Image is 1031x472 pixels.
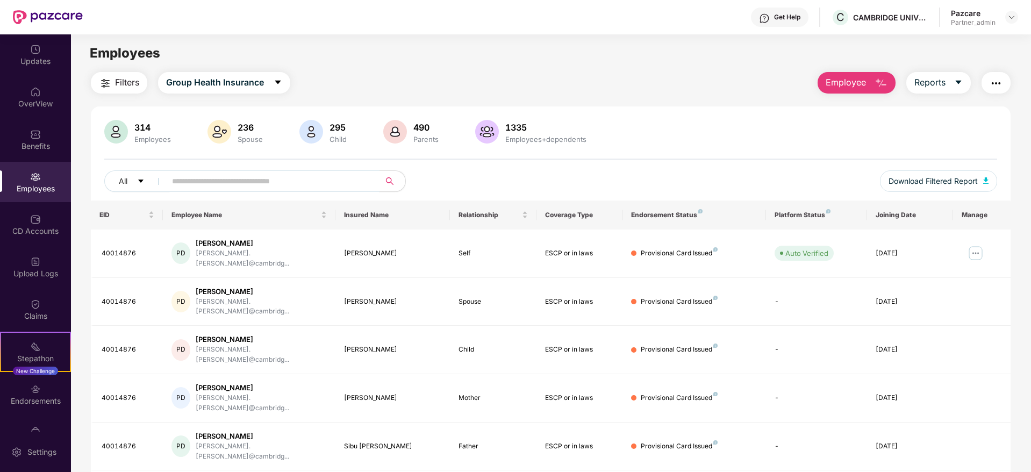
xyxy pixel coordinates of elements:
[104,120,128,144] img: svg+xml;base64,PHN2ZyB4bWxucz0iaHR0cDovL3d3dy53My5vcmcvMjAwMC9zdmciIHhtbG5zOnhsaW5rPSJodHRwOi8vd3...
[335,201,450,230] th: Insured Name
[99,211,146,219] span: EID
[641,297,718,307] div: Provisional Card Issued
[13,367,58,375] div: New Challenge
[698,209,703,213] img: svg+xml;base64,PHN2ZyB4bWxucz0iaHR0cDovL3d3dy53My5vcmcvMjAwMC9zdmciIHdpZHRoPSI4IiBoZWlnaHQ9IjgiIH...
[876,297,944,307] div: [DATE]
[30,214,41,225] img: svg+xml;base64,PHN2ZyBpZD0iQ0RfQWNjb3VudHMiIGRhdGEtbmFtZT0iQ0QgQWNjb3VudHMiIHhtbG5zPSJodHRwOi8vd3...
[713,440,718,445] img: svg+xml;base64,PHN2ZyB4bWxucz0iaHR0cDovL3d3dy53My5vcmcvMjAwMC9zdmciIHdpZHRoPSI4IiBoZWlnaHQ9IjgiIH...
[171,435,190,457] div: PD
[158,72,290,94] button: Group Health Insurancecaret-down
[1,353,70,364] div: Stepathon
[24,447,60,457] div: Settings
[13,10,83,24] img: New Pazcare Logo
[775,211,858,219] div: Platform Status
[641,248,718,259] div: Provisional Card Issued
[914,76,946,89] span: Reports
[450,201,536,230] th: Relationship
[459,393,527,403] div: Mother
[713,296,718,300] img: svg+xml;base64,PHN2ZyB4bWxucz0iaHR0cDovL3d3dy53My5vcmcvMjAwMC9zdmciIHdpZHRoPSI4IiBoZWlnaHQ9IjgiIH...
[196,345,326,365] div: [PERSON_NAME].[PERSON_NAME]@cambridg...
[875,77,887,90] img: svg+xml;base64,PHN2ZyB4bWxucz0iaHR0cDovL3d3dy53My5vcmcvMjAwMC9zdmciIHhtbG5zOnhsaW5rPSJodHRwOi8vd3...
[713,247,718,252] img: svg+xml;base64,PHN2ZyB4bWxucz0iaHR0cDovL3d3dy53My5vcmcvMjAwMC9zdmciIHdpZHRoPSI4IiBoZWlnaHQ9IjgiIH...
[536,201,622,230] th: Coverage Type
[30,129,41,140] img: svg+xml;base64,PHN2ZyBpZD0iQmVuZWZpdHMiIHhtbG5zPSJodHRwOi8vd3d3LnczLm9yZy8yMDAwL3N2ZyIgd2lkdGg9Ij...
[459,441,527,452] div: Father
[954,78,963,88] span: caret-down
[545,248,614,259] div: ESCP or in laws
[344,441,442,452] div: Sibu [PERSON_NAME]
[545,393,614,403] div: ESCP or in laws
[102,441,154,452] div: 40014876
[235,135,265,144] div: Spouse
[876,345,944,355] div: [DATE]
[383,120,407,144] img: svg+xml;base64,PHN2ZyB4bWxucz0iaHR0cDovL3d3dy53My5vcmcvMjAwMC9zdmciIHhtbG5zOnhsaW5rPSJodHRwOi8vd3...
[327,122,349,133] div: 295
[327,135,349,144] div: Child
[836,11,844,24] span: C
[102,393,154,403] div: 40014876
[91,72,147,94] button: Filters
[983,177,989,184] img: svg+xml;base64,PHN2ZyB4bWxucz0iaHR0cDovL3d3dy53My5vcmcvMjAwMC9zdmciIHhtbG5zOnhsaW5rPSJodHRwOi8vd3...
[119,175,127,187] span: All
[99,77,112,90] img: svg+xml;base64,PHN2ZyB4bWxucz0iaHR0cDovL3d3dy53My5vcmcvMjAwMC9zdmciIHdpZHRoPSIyNCIgaGVpZ2h0PSIyNC...
[196,248,326,269] div: [PERSON_NAME].[PERSON_NAME]@cambridg...
[90,45,160,61] span: Employees
[876,441,944,452] div: [DATE]
[641,441,718,452] div: Provisional Card Issued
[137,177,145,186] span: caret-down
[171,211,319,219] span: Employee Name
[545,345,614,355] div: ESCP or in laws
[30,87,41,97] img: svg+xml;base64,PHN2ZyBpZD0iSG9tZSIgeG1sbnM9Imh0dHA6Ly93d3cudzMub3JnLzIwMDAvc3ZnIiB3aWR0aD0iMjAiIG...
[132,122,173,133] div: 314
[30,299,41,310] img: svg+xml;base64,PHN2ZyBpZD0iQ2xhaW0iIHhtbG5zPSJodHRwOi8vd3d3LnczLm9yZy8yMDAwL3N2ZyIgd2lkdGg9IjIwIi...
[766,423,867,471] td: -
[766,278,867,326] td: -
[115,76,139,89] span: Filters
[411,135,441,144] div: Parents
[196,393,326,413] div: [PERSON_NAME].[PERSON_NAME]@cambridg...
[379,177,400,185] span: search
[876,393,944,403] div: [DATE]
[475,120,499,144] img: svg+xml;base64,PHN2ZyB4bWxucz0iaHR0cDovL3d3dy53My5vcmcvMjAwMC9zdmciIHhtbG5zOnhsaW5rPSJodHRwOi8vd3...
[30,426,41,437] img: svg+xml;base64,PHN2ZyBpZD0iTXlfT3JkZXJzIiBkYXRhLW5hbWU9Ik15IE9yZGVycyIgeG1sbnM9Imh0dHA6Ly93d3cudz...
[171,339,190,361] div: PD
[545,297,614,307] div: ESCP or in laws
[299,120,323,144] img: svg+xml;base64,PHN2ZyB4bWxucz0iaHR0cDovL3d3dy53My5vcmcvMjAwMC9zdmciIHhtbG5zOnhsaW5rPSJodHRwOi8vd3...
[207,120,231,144] img: svg+xml;base64,PHN2ZyB4bWxucz0iaHR0cDovL3d3dy53My5vcmcvMjAwMC9zdmciIHhtbG5zOnhsaW5rPSJodHRwOi8vd3...
[459,345,527,355] div: Child
[30,171,41,182] img: svg+xml;base64,PHN2ZyBpZD0iRW1wbG95ZWVzIiB4bWxucz0iaHR0cDovL3d3dy53My5vcmcvMjAwMC9zdmciIHdpZHRoPS...
[641,393,718,403] div: Provisional Card Issued
[196,238,326,248] div: [PERSON_NAME]
[503,122,589,133] div: 1335
[411,122,441,133] div: 490
[30,384,41,395] img: svg+xml;base64,PHN2ZyBpZD0iRW5kb3JzZW1lbnRzIiB4bWxucz0iaHR0cDovL3d3dy53My5vcmcvMjAwMC9zdmciIHdpZH...
[766,326,867,374] td: -
[880,170,997,192] button: Download Filtered Report
[102,297,154,307] div: 40014876
[990,77,1003,90] img: svg+xml;base64,PHN2ZyB4bWxucz0iaHR0cDovL3d3dy53My5vcmcvMjAwMC9zdmciIHdpZHRoPSIyNCIgaGVpZ2h0PSIyNC...
[889,175,978,187] span: Download Filtered Report
[30,341,41,352] img: svg+xml;base64,PHN2ZyB4bWxucz0iaHR0cDovL3d3dy53My5vcmcvMjAwMC9zdmciIHdpZHRoPSIyMSIgaGVpZ2h0PSIyMC...
[951,8,996,18] div: Pazcare
[344,297,442,307] div: [PERSON_NAME]
[766,374,867,423] td: -
[774,13,800,22] div: Get Help
[1007,13,1016,22] img: svg+xml;base64,PHN2ZyBpZD0iRHJvcGRvd24tMzJ4MzIiIHhtbG5zPSJodHRwOi8vd3d3LnczLm9yZy8yMDAwL3N2ZyIgd2...
[503,135,589,144] div: Employees+dependents
[379,170,406,192] button: search
[641,345,718,355] div: Provisional Card Issued
[171,291,190,312] div: PD
[818,72,896,94] button: Employee
[196,287,326,297] div: [PERSON_NAME]
[274,78,282,88] span: caret-down
[853,12,928,23] div: CAMBRIDGE UNIVERSITY PRESS & ASSESSMENT INDIA PRIVATE LIMITED
[171,387,190,409] div: PD
[967,245,984,262] img: manageButton
[713,392,718,396] img: svg+xml;base64,PHN2ZyB4bWxucz0iaHR0cDovL3d3dy53My5vcmcvMjAwMC9zdmciIHdpZHRoPSI4IiBoZWlnaHQ9IjgiIH...
[344,248,442,259] div: [PERSON_NAME]
[102,345,154,355] div: 40014876
[166,76,264,89] span: Group Health Insurance
[867,201,953,230] th: Joining Date
[459,297,527,307] div: Spouse
[171,242,190,264] div: PD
